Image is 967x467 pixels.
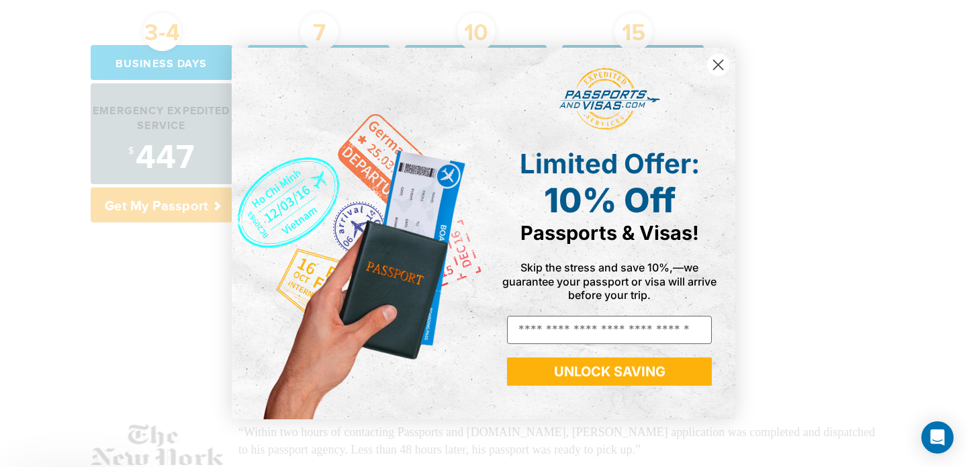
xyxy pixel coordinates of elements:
[559,68,660,131] img: passports and visas
[232,48,483,419] img: de9cda0d-0715-46ca-9a25-073762a91ba7.png
[520,147,700,180] span: Limited Offer:
[520,221,699,245] span: Passports & Visas!
[507,357,712,386] button: UNLOCK SAVING
[706,53,730,77] button: Close dialog
[502,261,717,301] span: Skip the stress and save 10%,—we guarantee your passport or visa will arrive before your trip.
[921,421,954,454] div: Open Intercom Messenger
[544,180,676,220] span: 10% Off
